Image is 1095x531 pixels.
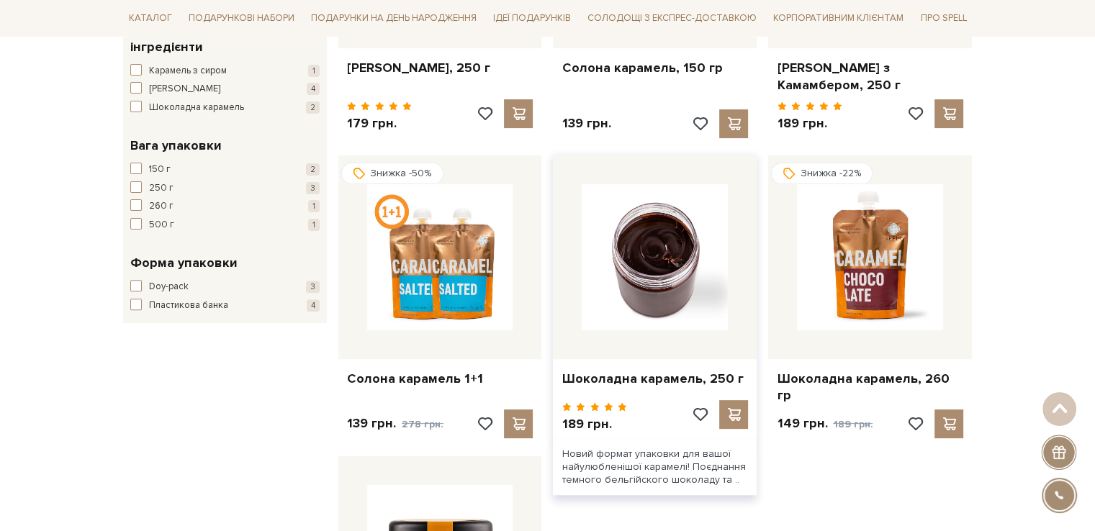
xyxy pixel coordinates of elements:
[347,60,533,76] a: [PERSON_NAME], 250 г
[130,136,222,155] span: Вага упаковки
[487,7,577,29] a: Ідеї подарунків
[833,418,873,430] span: 189 грн.
[797,184,943,330] img: Шоколадна карамель, 260 гр
[130,199,320,214] button: 260 г 1
[771,163,873,184] div: Знижка -22%
[130,101,320,115] button: Шоколадна карамель 2
[347,115,413,132] p: 179 грн.
[308,219,320,231] span: 1
[123,7,178,29] a: Каталог
[777,115,842,132] p: 189 грн.
[149,299,228,313] span: Пластикова банка
[914,7,972,29] a: Про Spell
[307,299,320,312] span: 4
[149,82,220,96] span: [PERSON_NAME]
[130,181,320,196] button: 250 г 3
[553,439,757,496] div: Новий формат упаковки для вашої найулюбленішої карамелі! Поєднання темного бельгійского шоколаду ...
[183,7,300,29] a: Подарункові набори
[149,181,174,196] span: 250 г
[306,182,320,194] span: 3
[149,163,171,177] span: 150 г
[130,299,320,313] button: Пластикова банка 4
[562,60,748,76] a: Солона карамель, 150 гр
[149,101,244,115] span: Шоколадна карамель
[149,280,189,294] span: Doy-pack
[562,371,748,387] a: Шоколадна карамель, 250 г
[308,200,320,212] span: 1
[308,65,320,77] span: 1
[305,7,482,29] a: Подарунки на День народження
[130,18,316,57] span: Смак / Додаткові інгредієнти
[341,163,443,184] div: Знижка -50%
[582,184,728,330] img: Шоколадна карамель, 250 г
[149,199,174,214] span: 260 г
[582,6,762,30] a: Солодощі з експрес-доставкою
[130,82,320,96] button: [PERSON_NAME] 4
[307,83,320,95] span: 4
[306,281,320,293] span: 3
[562,115,610,132] p: 139 грн.
[777,60,963,94] a: [PERSON_NAME] з Камамбером, 250 г
[767,7,909,29] a: Корпоративним клієнтам
[367,184,513,330] img: Солона карамель 1+1
[347,415,443,432] p: 139 грн.
[130,253,238,273] span: Форма упаковки
[777,371,963,404] a: Шоколадна карамель, 260 гр
[149,64,227,78] span: Карамель з сиром
[306,163,320,176] span: 2
[130,280,320,294] button: Doy-pack 3
[347,371,533,387] a: Солона карамель 1+1
[402,418,443,430] span: 278 грн.
[777,415,873,432] p: 149 грн.
[562,416,627,432] p: 189 грн.
[130,64,320,78] button: Карамель з сиром 1
[130,218,320,232] button: 500 г 1
[306,101,320,114] span: 2
[130,163,320,177] button: 150 г 2
[149,218,174,232] span: 500 г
